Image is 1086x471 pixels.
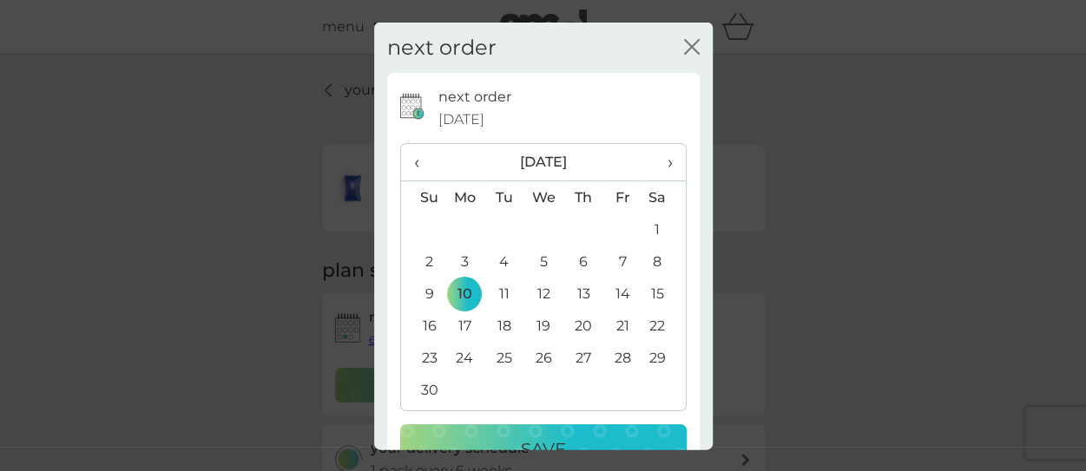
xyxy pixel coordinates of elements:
[523,180,563,213] th: We
[523,278,563,310] td: 12
[642,278,685,310] td: 15
[401,278,445,310] td: 9
[414,144,432,180] span: ‹
[438,108,484,130] span: [DATE]
[445,245,485,278] td: 3
[521,435,566,463] p: Save
[484,245,523,278] td: 4
[684,38,700,56] button: close
[401,180,445,213] th: Su
[401,342,445,374] td: 23
[642,180,685,213] th: Sa
[523,342,563,374] td: 26
[563,310,602,342] td: 20
[642,342,685,374] td: 29
[484,278,523,310] td: 11
[563,342,602,374] td: 27
[401,310,445,342] td: 16
[484,342,523,374] td: 25
[603,310,642,342] td: 21
[655,144,672,180] span: ›
[603,180,642,213] th: Fr
[438,86,511,108] p: next order
[563,180,602,213] th: Th
[642,213,685,245] td: 1
[445,144,642,181] th: [DATE]
[445,342,485,374] td: 24
[401,374,445,406] td: 30
[563,278,602,310] td: 13
[603,342,642,374] td: 28
[401,245,445,278] td: 2
[523,245,563,278] td: 5
[642,310,685,342] td: 22
[603,278,642,310] td: 14
[445,180,485,213] th: Mo
[445,310,485,342] td: 17
[484,180,523,213] th: Tu
[484,310,523,342] td: 18
[563,245,602,278] td: 6
[603,245,642,278] td: 7
[387,35,497,60] h2: next order
[445,278,485,310] td: 10
[523,310,563,342] td: 19
[642,245,685,278] td: 8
